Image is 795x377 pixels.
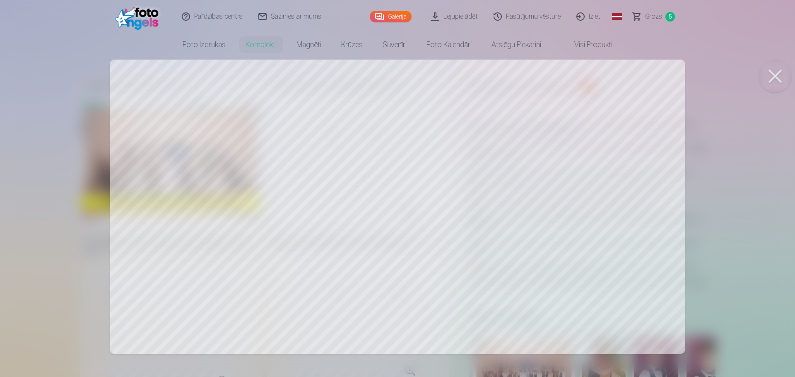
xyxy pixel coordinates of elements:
[645,12,662,22] span: Grozs
[373,33,417,56] a: Suvenīri
[173,33,236,56] a: Foto izdrukas
[417,33,482,56] a: Foto kalendāri
[115,3,163,30] img: /fa1
[331,33,373,56] a: Krūzes
[665,12,675,22] span: 5
[236,33,287,56] a: Komplekti
[370,11,412,22] a: Galerija
[551,33,622,56] a: Visi produkti
[287,33,331,56] a: Magnēti
[482,33,551,56] a: Atslēgu piekariņi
